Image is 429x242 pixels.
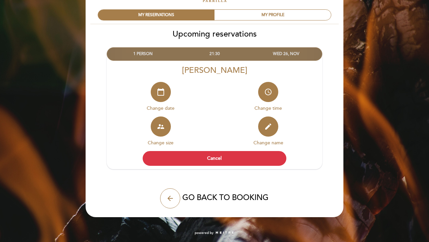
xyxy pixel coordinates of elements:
button: edit [258,116,278,137]
span: Change name [253,140,283,146]
div: MY PROFILE [214,10,331,20]
div: [PERSON_NAME] [107,65,322,75]
button: Cancel [143,151,286,166]
i: calendar_today [157,88,165,96]
img: MEITRE [215,231,234,235]
span: GO BACK TO BOOKING [182,193,269,202]
div: WED 26, NOV [250,48,322,60]
i: arrow_back [166,194,174,202]
span: Change date [147,105,175,111]
a: powered by [195,231,234,235]
div: MY RESERVATIONS [98,10,214,20]
button: arrow_back [160,188,180,208]
h2: Upcoming reservations [85,29,344,39]
i: edit [264,123,272,131]
button: access_time [258,82,278,102]
i: supervisor_account [157,123,165,131]
button: calendar_today [151,82,171,102]
i: access_time [264,88,272,96]
button: supervisor_account [151,116,171,137]
span: Change size [148,140,174,146]
span: Change time [254,105,282,111]
div: 1 PERSON [107,48,179,60]
span: powered by [195,231,213,235]
div: 21:30 [179,48,250,60]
